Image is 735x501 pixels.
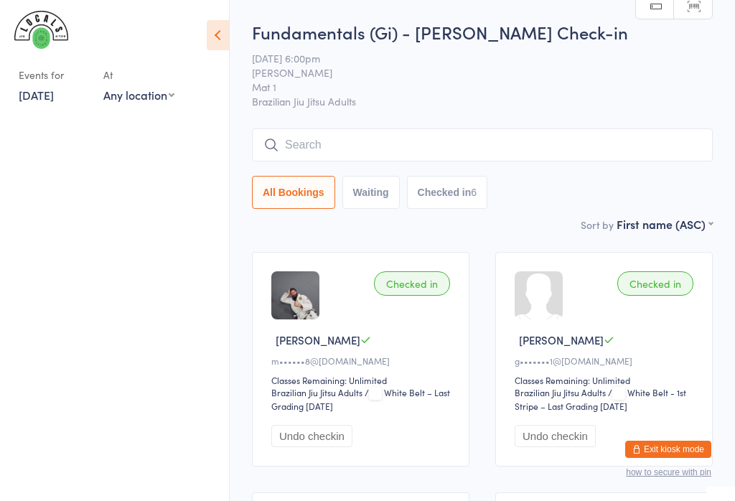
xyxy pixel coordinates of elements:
a: [DATE] [19,87,54,103]
span: Mat 1 [252,80,690,94]
span: [PERSON_NAME] [252,65,690,80]
div: Events for [19,63,89,87]
div: Classes Remaining: Unlimited [271,374,454,386]
button: how to secure with pin [626,467,711,477]
div: At [103,63,174,87]
div: Brazilian Jiu Jitsu Adults [271,386,362,398]
div: Any location [103,87,174,103]
button: Waiting [342,176,400,209]
button: All Bookings [252,176,335,209]
span: [PERSON_NAME] [276,332,360,347]
span: [DATE] 6:00pm [252,51,690,65]
div: m••••••8@[DOMAIN_NAME] [271,355,454,367]
span: [PERSON_NAME] [519,332,604,347]
div: Checked in [617,271,693,296]
button: Checked in6 [407,176,488,209]
img: image1752568238.png [271,271,319,319]
h2: Fundamentals (Gi) - [PERSON_NAME] Check-in [252,20,713,44]
div: First name (ASC) [617,216,713,232]
div: Checked in [374,271,450,296]
button: Undo checkin [515,425,596,447]
div: g•••••••1@[DOMAIN_NAME] [515,355,698,367]
div: Classes Remaining: Unlimited [515,374,698,386]
img: LOCALS JIU JITSU MAROUBRA [14,11,68,49]
button: Undo checkin [271,425,352,447]
button: Exit kiosk mode [625,441,711,458]
span: Brazilian Jiu Jitsu Adults [252,94,713,108]
label: Sort by [581,217,614,232]
input: Search [252,128,713,161]
div: Brazilian Jiu Jitsu Adults [515,386,606,398]
div: 6 [471,187,477,198]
